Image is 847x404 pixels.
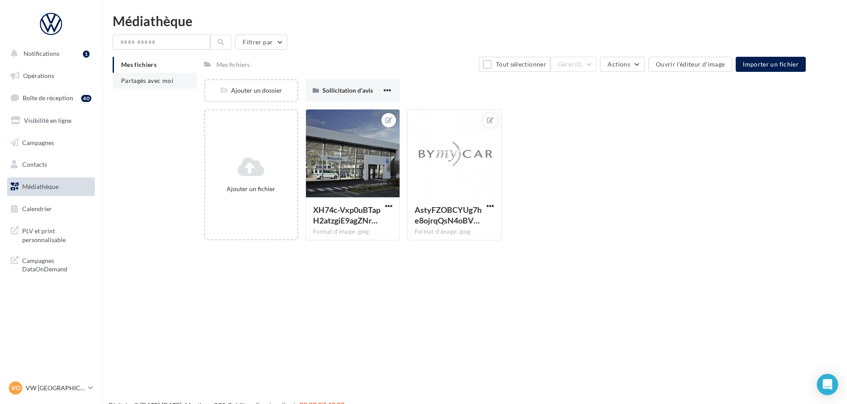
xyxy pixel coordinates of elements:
[575,61,582,68] span: (0)
[26,384,85,392] p: VW [GEOGRAPHIC_DATA]
[121,61,157,68] span: Mes fichiers
[5,133,97,152] a: Campagnes
[22,205,52,212] span: Calendrier
[648,57,732,72] button: Ouvrir l'éditeur d'image
[743,60,799,68] span: Importer un fichier
[5,221,97,247] a: PLV et print personnalisable
[550,57,597,72] button: Gérer(0)
[83,51,90,58] div: 1
[113,14,836,27] div: Médiathèque
[81,95,91,102] div: 40
[23,72,54,79] span: Opérations
[322,86,373,94] span: Sollicitation d'avis
[11,384,20,392] span: VO
[209,184,294,193] div: Ajouter un fichier
[608,60,630,68] span: Actions
[5,177,97,196] a: Médiathèque
[5,200,97,218] a: Calendrier
[235,35,287,50] button: Filtrer par
[23,94,73,102] span: Boîte de réception
[313,228,392,236] div: Format d'image: jpeg
[205,86,297,95] div: Ajouter un dossier
[5,67,97,85] a: Opérations
[121,77,173,84] span: Partagés avec moi
[736,57,806,72] button: Importer un fichier
[600,57,644,72] button: Actions
[5,88,97,107] a: Boîte de réception40
[22,138,54,146] span: Campagnes
[817,374,838,395] div: Open Intercom Messenger
[22,225,91,244] span: PLV et print personnalisable
[5,44,93,63] button: Notifications 1
[313,205,380,225] span: XH74c-Vxp0uBTapH2atzgiE9agZNr5kGd8XwfdACTTgimeewoeUbLJhI3H5NxrP5SKQuU366zBDnf9Fw=s0
[216,60,250,69] div: Mes fichiers
[24,50,59,57] span: Notifications
[22,183,59,190] span: Médiathèque
[479,57,550,72] button: Tout sélectionner
[415,205,482,225] span: AstyFZOBCYUg7he8ojrqQsN4oBVarAnSVvgPO-Mv4g3bjypmW351sjS9SofO4043eFA8DBJtWJ7-8bm10g=s0
[415,228,494,236] div: Format d'image: jpeg
[5,111,97,130] a: Visibilité en ligne
[5,251,97,277] a: Campagnes DataOnDemand
[24,117,71,124] span: Visibilité en ligne
[5,155,97,174] a: Contacts
[22,255,91,274] span: Campagnes DataOnDemand
[7,380,95,396] a: VO VW [GEOGRAPHIC_DATA]
[22,161,47,168] span: Contacts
